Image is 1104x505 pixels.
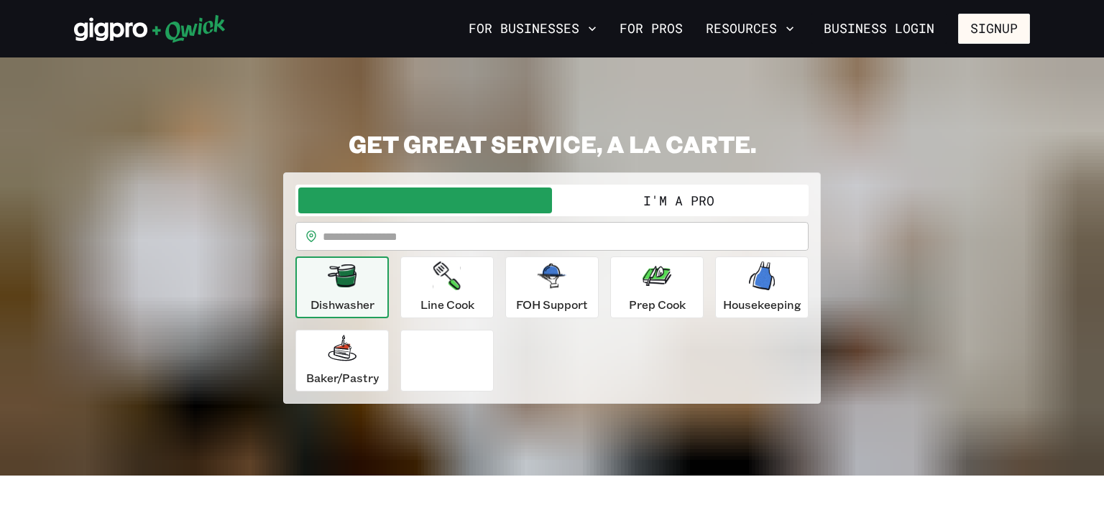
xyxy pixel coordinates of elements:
[463,17,602,41] button: For Businesses
[811,14,947,44] a: Business Login
[505,256,599,318] button: FOH Support
[610,256,704,318] button: Prep Cook
[295,256,389,318] button: Dishwasher
[283,129,821,158] h2: GET GREAT SERVICE, A LA CARTE.
[306,369,379,386] p: Baker/Pastry
[295,330,389,392] button: Baker/Pastry
[516,296,588,313] p: FOH Support
[629,296,686,313] p: Prep Cook
[400,256,494,318] button: Line Cook
[298,187,552,213] button: I'm a Business
[310,296,374,313] p: Dishwasher
[700,17,800,41] button: Resources
[614,17,689,41] a: For Pros
[958,14,1030,44] button: Signup
[715,256,809,318] button: Housekeeping
[420,296,474,313] p: Line Cook
[552,187,806,213] button: I'm a Pro
[723,296,801,313] p: Housekeeping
